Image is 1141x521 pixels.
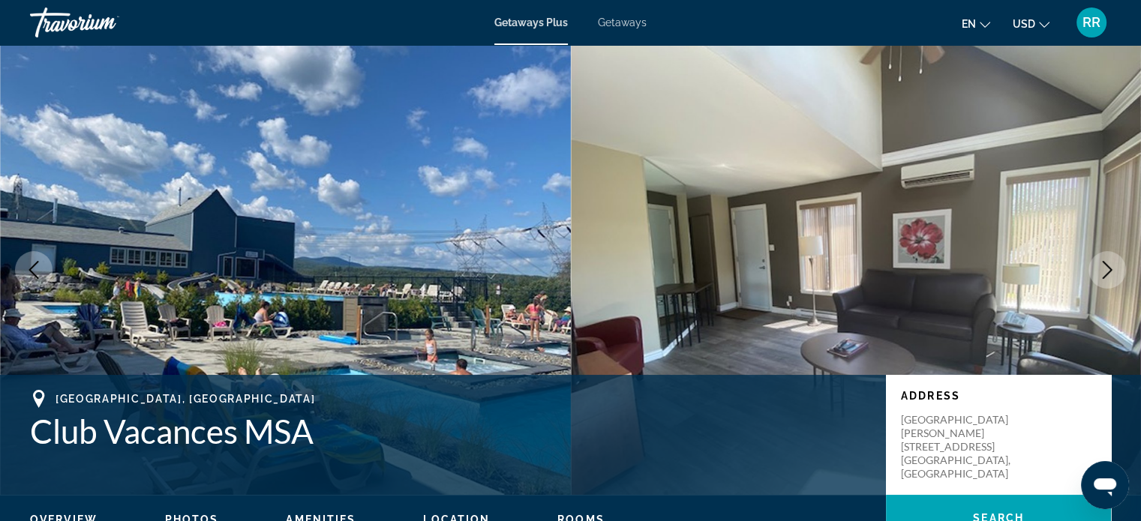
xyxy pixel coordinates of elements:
button: Change language [962,13,990,34]
span: [GEOGRAPHIC_DATA], [GEOGRAPHIC_DATA] [56,393,315,405]
button: Next image [1088,251,1126,289]
p: [GEOGRAPHIC_DATA][PERSON_NAME] [STREET_ADDRESS] [GEOGRAPHIC_DATA], [GEOGRAPHIC_DATA] [901,413,1021,481]
span: en [962,18,976,30]
a: Getaways [598,16,647,28]
a: Travorium [30,3,180,42]
button: Change currency [1013,13,1049,34]
span: USD [1013,18,1035,30]
span: RR [1082,15,1100,30]
a: Getaways Plus [494,16,568,28]
h1: Club Vacances MSA [30,412,871,451]
iframe: Кнопка запуска окна обмена сообщениями [1081,461,1129,509]
p: Address [901,390,1096,402]
button: Previous image [15,251,53,289]
button: User Menu [1072,7,1111,38]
